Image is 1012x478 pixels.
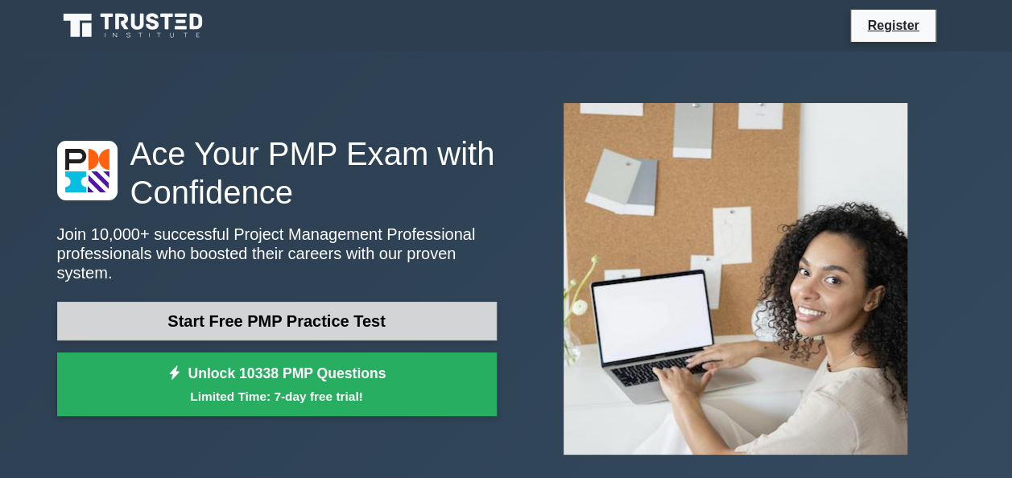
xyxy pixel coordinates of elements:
[57,302,497,340] a: Start Free PMP Practice Test
[57,352,497,417] a: Unlock 10338 PMP QuestionsLimited Time: 7-day free trial!
[77,387,477,406] small: Limited Time: 7-day free trial!
[57,225,497,282] p: Join 10,000+ successful Project Management Professional professionals who boosted their careers w...
[857,15,928,35] a: Register
[57,134,497,212] h1: Ace Your PMP Exam with Confidence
